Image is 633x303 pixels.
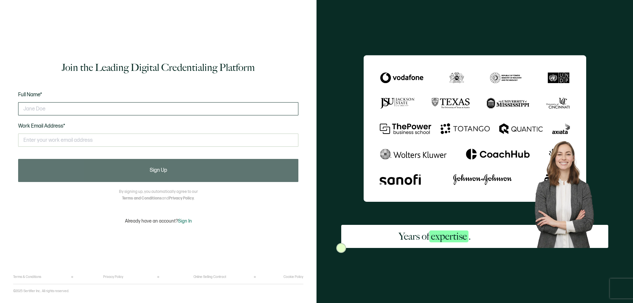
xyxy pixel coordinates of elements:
[399,230,471,243] h2: Years of .
[13,289,69,293] p: ©2025 Sertifier Inc.. All rights reserved.
[18,134,298,147] input: Enter your work email address
[178,218,192,224] span: Sign In
[13,275,41,279] a: Terms & Conditions
[18,159,298,182] button: Sign Up
[18,92,42,98] span: Full Name*
[336,243,346,253] img: Sertifier Signup
[194,275,226,279] a: Online Selling Contract
[150,168,167,173] span: Sign Up
[119,189,198,202] p: By signing up, you automatically agree to our and .
[18,123,65,129] span: Work Email Address*
[284,275,303,279] a: Cookie Policy
[18,102,298,115] input: Jane Doe
[429,230,468,242] span: expertise
[364,55,586,202] img: Sertifier Signup - Years of <span class="strong-h">expertise</span>.
[528,136,608,248] img: Sertifier Signup - Years of <span class="strong-h">expertise</span>. Hero
[103,275,123,279] a: Privacy Policy
[125,218,192,224] p: Already have an account?
[62,61,255,74] h1: Join the Leading Digital Credentialing Platform
[169,196,194,201] a: Privacy Policy
[122,196,162,201] a: Terms and Conditions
